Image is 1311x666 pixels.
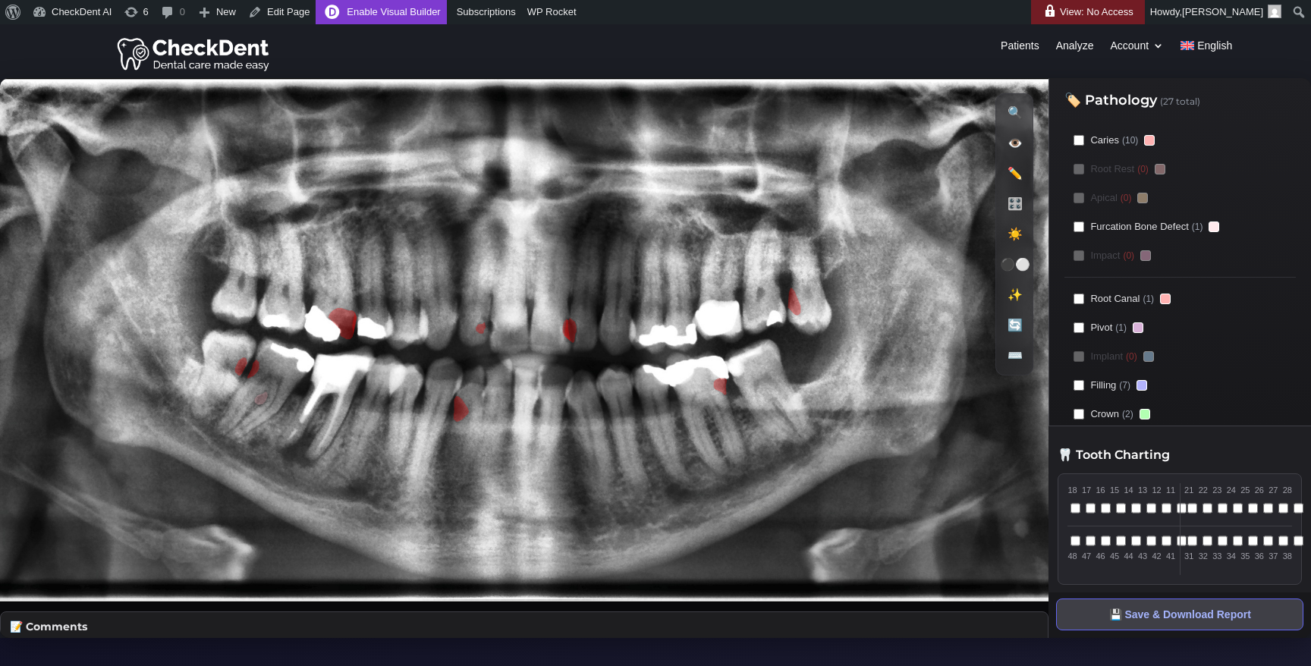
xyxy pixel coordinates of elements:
[1124,549,1133,563] span: 44
[1240,549,1250,563] span: 35
[1137,162,1149,176] span: (0)
[1138,549,1147,563] span: 43
[1122,134,1138,147] span: (10)
[1002,313,1028,338] button: 🔄
[1283,549,1292,563] span: 38
[1002,221,1028,247] button: ☀️
[1064,157,1296,181] label: Root Rest
[10,621,1039,639] h4: 📝 Comments
[1096,549,1105,563] span: 46
[1082,549,1091,563] span: 47
[1119,379,1130,392] span: (7)
[1110,483,1119,497] span: 15
[1082,483,1091,497] span: 17
[1064,316,1296,340] label: Pivot
[1002,161,1028,187] button: ✏️
[1197,40,1232,51] span: English
[1255,483,1264,497] span: 26
[1269,483,1278,497] span: 27
[1255,549,1264,563] span: 36
[1269,549,1278,563] span: 37
[1064,373,1296,397] label: Filling
[1067,549,1077,563] span: 48
[1064,243,1296,268] label: Impact
[1074,164,1084,174] input: Root Rest(0)
[1184,549,1193,563] span: 31
[1064,93,1296,116] h3: 🏷️ Pathology
[1001,40,1039,57] a: Patients
[1283,483,1292,497] span: 28
[1126,350,1137,363] span: (0)
[1074,294,1084,304] input: Root Canal(1)
[1002,343,1028,369] button: ⌨️
[1002,282,1028,308] button: ✨
[1110,549,1119,563] span: 45
[1199,483,1208,497] span: 22
[1181,40,1232,57] a: English
[1056,598,1303,630] button: 💾 Save & Download Report
[1122,407,1133,421] span: (2)
[1212,549,1221,563] span: 33
[1074,250,1084,261] input: Impact(0)
[1064,344,1296,369] label: Implant
[1166,549,1175,563] span: 41
[1074,409,1084,419] input: Crown(2)
[1227,549,1236,563] span: 34
[1096,483,1105,497] span: 16
[1074,351,1084,362] input: Implant(0)
[1227,483,1236,497] span: 24
[1160,96,1200,107] span: (27 total)
[1182,6,1263,17] span: [PERSON_NAME]
[1067,483,1077,497] span: 18
[1074,193,1084,203] input: Apical(0)
[1064,215,1296,239] label: Furcation Bone Defect
[1121,191,1132,205] span: (0)
[1212,483,1221,497] span: 23
[1240,483,1250,497] span: 25
[1058,449,1302,466] h3: 🦷 Tooth Charting
[1064,186,1296,210] label: Apical
[1192,220,1203,234] span: (1)
[1199,549,1208,563] span: 32
[1074,135,1084,146] input: Caries(10)
[1074,380,1084,391] input: Filling(7)
[1152,483,1161,497] span: 12
[1166,483,1175,497] span: 11
[1064,287,1296,311] label: Root Canal
[1056,40,1094,57] a: Analyze
[1002,130,1028,156] button: 👁️
[1123,249,1134,262] span: (0)
[1110,40,1164,57] a: Account
[1138,483,1147,497] span: 13
[1002,252,1028,278] button: ⚫⚪
[1184,483,1193,497] span: 21
[1143,292,1154,306] span: (1)
[1268,5,1281,18] img: Arnav Saha
[1124,483,1133,497] span: 14
[117,34,272,73] img: Checkdent Logo
[1074,322,1084,333] input: Pivot(1)
[1064,128,1296,152] label: Caries
[1002,191,1028,217] button: 🎛️
[1152,549,1161,563] span: 42
[1074,221,1084,232] input: Furcation Bone Defect(1)
[1002,100,1028,126] button: 🔍
[1115,321,1127,335] span: (1)
[1064,402,1296,426] label: Crown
